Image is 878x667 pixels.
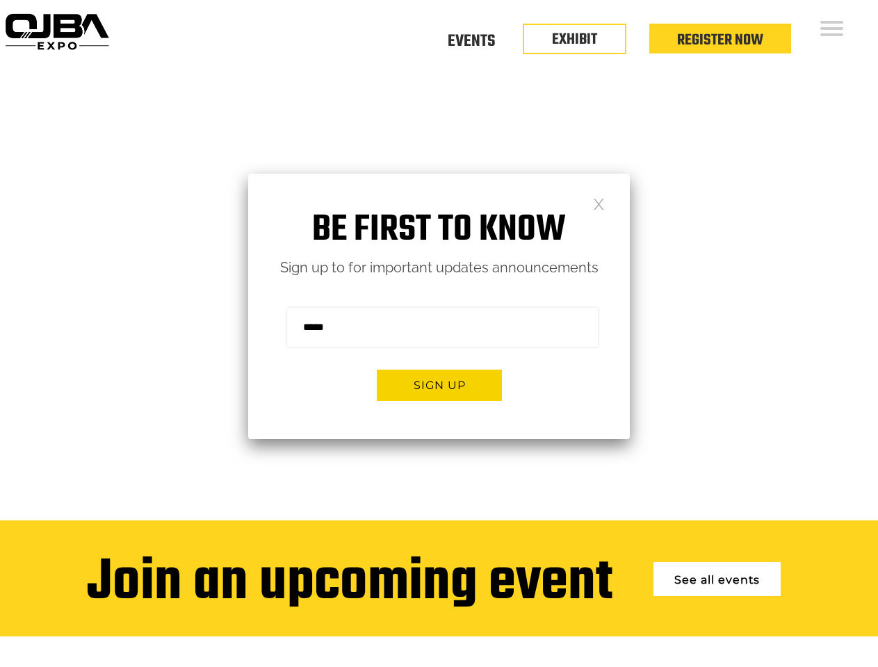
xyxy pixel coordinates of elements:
div: Join an upcoming event [87,552,612,616]
p: Sign up to for important updates announcements [248,256,630,280]
a: Register Now [677,28,763,52]
a: See all events [653,562,781,596]
button: Sign up [377,370,502,401]
a: EXHIBIT [552,28,597,51]
a: Close [593,197,605,209]
h1: Be first to know [248,208,630,252]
